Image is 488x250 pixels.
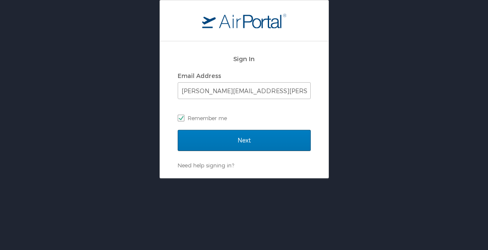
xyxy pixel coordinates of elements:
img: logo [202,13,286,28]
label: Email Address [178,72,221,79]
a: Need help signing in? [178,162,234,169]
input: Next [178,130,311,151]
label: Remember me [178,112,311,124]
h2: Sign In [178,54,311,64]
